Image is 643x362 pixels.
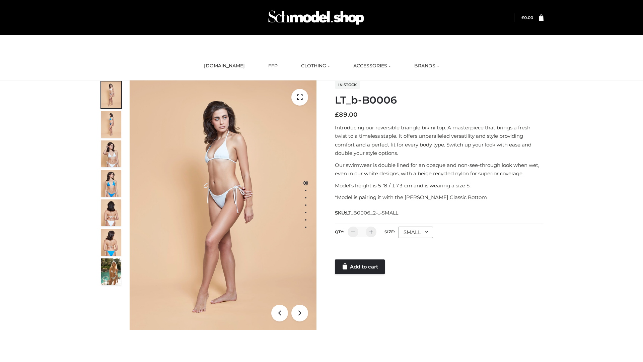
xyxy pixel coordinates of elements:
[335,94,544,106] h1: LT_b-B0006
[335,209,399,217] span: SKU:
[335,81,360,89] span: In stock
[521,15,533,20] bdi: 0.00
[101,199,121,226] img: ArielClassicBikiniTop_CloudNine_AzureSky_OW114ECO_7-scaled.jpg
[101,258,121,285] img: Arieltop_CloudNine_AzureSky2.jpg
[335,181,544,190] p: Model’s height is 5 ‘8 / 173 cm and is wearing a size S.
[101,170,121,197] img: ArielClassicBikiniTop_CloudNine_AzureSky_OW114ECO_4-scaled.jpg
[384,229,395,234] label: Size:
[101,111,121,138] img: ArielClassicBikiniTop_CloudNine_AzureSky_OW114ECO_2-scaled.jpg
[101,229,121,256] img: ArielClassicBikiniTop_CloudNine_AzureSky_OW114ECO_8-scaled.jpg
[348,59,396,73] a: ACCESSORIES
[335,111,339,118] span: £
[101,81,121,108] img: ArielClassicBikiniTop_CloudNine_AzureSky_OW114ECO_1-scaled.jpg
[266,4,366,31] img: Schmodel Admin 964
[346,210,398,216] span: LT_B0006_2-_-SMALL
[335,123,544,158] p: Introducing our reversible triangle bikini top. A masterpiece that brings a fresh twist to a time...
[296,59,335,73] a: CLOTHING
[263,59,283,73] a: FFP
[335,193,544,202] p: *Model is pairing it with the [PERSON_NAME] Classic Bottom
[199,59,250,73] a: [DOMAIN_NAME]
[335,259,385,274] a: Add to cart
[130,80,316,330] img: ArielClassicBikiniTop_CloudNine_AzureSky_OW114ECO_1
[335,111,358,118] bdi: 89.00
[398,227,433,238] div: SMALL
[101,140,121,167] img: ArielClassicBikiniTop_CloudNine_AzureSky_OW114ECO_3-scaled.jpg
[335,161,544,178] p: Our swimwear is double lined for an opaque and non-see-through look when wet, even in our white d...
[521,15,524,20] span: £
[521,15,533,20] a: £0.00
[335,229,344,234] label: QTY:
[409,59,444,73] a: BRANDS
